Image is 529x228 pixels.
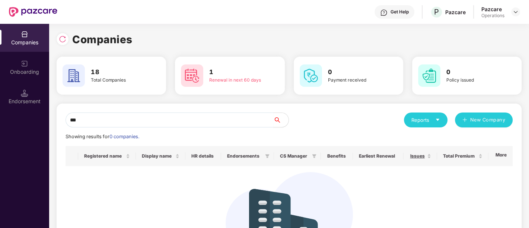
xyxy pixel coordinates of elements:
[353,146,403,166] th: Earliest Renewal
[411,116,440,124] div: Reports
[328,77,382,84] div: Payment received
[63,64,85,87] img: svg+xml;base64,PHN2ZyB4bWxucz0iaHR0cDovL3d3dy53My5vcmcvMjAwMC9zdmciIHdpZHRoPSI2MCIgaGVpZ2h0PSI2MC...
[418,64,440,87] img: svg+xml;base64,PHN2ZyB4bWxucz0iaHR0cDovL3d3dy53My5vcmcvMjAwMC9zdmciIHdpZHRoPSI2MCIgaGVpZ2h0PSI2MC...
[435,117,440,122] span: caret-down
[91,77,145,84] div: Total Companies
[300,64,322,87] img: svg+xml;base64,PHN2ZyB4bWxucz0iaHR0cDovL3d3dy53My5vcmcvMjAwMC9zdmciIHdpZHRoPSI2MCIgaGVpZ2h0PSI2MC...
[321,146,353,166] th: Benefits
[328,67,382,77] h3: 0
[446,77,501,84] div: Policy issued
[209,77,264,84] div: Renewal in next 60 days
[312,154,316,158] span: filter
[445,9,466,16] div: Pazcare
[513,9,519,15] img: svg+xml;base64,PHN2ZyBpZD0iRHJvcGRvd24tMzJ4MzIiIHhtbG5zPSJodHRwOi8vd3d3LnczLm9yZy8yMDAwL3N2ZyIgd2...
[404,146,437,166] th: Issues
[391,9,409,15] div: Get Help
[488,146,513,166] th: More
[434,7,439,16] span: P
[265,154,270,158] span: filter
[481,6,504,13] div: Pazcare
[209,67,264,77] h3: 1
[455,113,513,127] button: plusNew Company
[273,113,289,127] button: search
[310,152,318,161] span: filter
[91,67,145,77] h3: 18
[470,116,506,124] span: New Company
[84,153,124,159] span: Registered name
[21,89,28,97] img: svg+xml;base64,PHN2ZyB3aWR0aD0iMTQuNSIgaGVpZ2h0PSIxNC41IiB2aWV3Qm94PSIwIDAgMTYgMTYiIGZpbGw9Im5vbm...
[380,9,388,16] img: svg+xml;base64,PHN2ZyBpZD0iSGVscC0zMngzMiIgeG1sbnM9Imh0dHA6Ly93d3cudzMub3JnLzIwMDAvc3ZnIiB3aWR0aD...
[109,134,139,139] span: 0 companies.
[9,7,57,17] img: New Pazcare Logo
[446,67,501,77] h3: 0
[410,153,426,159] span: Issues
[21,60,28,67] img: svg+xml;base64,PHN2ZyB3aWR0aD0iMjAiIGhlaWdodD0iMjAiIHZpZXdCb3g9IjAgMCAyMCAyMCIgZmlsbD0ibm9uZSIgeG...
[462,117,467,123] span: plus
[443,153,477,159] span: Total Premium
[273,117,289,123] span: search
[227,153,262,159] span: Endorsements
[59,35,66,43] img: svg+xml;base64,PHN2ZyBpZD0iUmVsb2FkLTMyeDMyIiB4bWxucz0iaHR0cDovL3d3dy53My5vcmcvMjAwMC9zdmciIHdpZH...
[66,134,139,139] span: Showing results for
[437,146,488,166] th: Total Premium
[280,153,309,159] span: CS Manager
[142,153,174,159] span: Display name
[264,152,271,161] span: filter
[21,31,28,38] img: svg+xml;base64,PHN2ZyBpZD0iQ29tcGFuaWVzIiB4bWxucz0iaHR0cDovL3d3dy53My5vcmcvMjAwMC9zdmciIHdpZHRoPS...
[181,64,203,87] img: svg+xml;base64,PHN2ZyB4bWxucz0iaHR0cDovL3d3dy53My5vcmcvMjAwMC9zdmciIHdpZHRoPSI2MCIgaGVpZ2h0PSI2MC...
[185,146,221,166] th: HR details
[72,31,133,48] h1: Companies
[481,13,504,19] div: Operations
[78,146,136,166] th: Registered name
[136,146,185,166] th: Display name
